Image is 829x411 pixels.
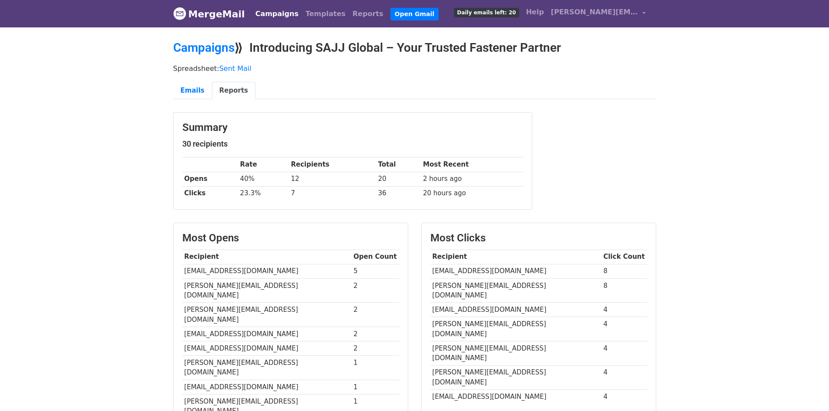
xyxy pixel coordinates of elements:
td: 4 [601,341,647,366]
td: [EMAIL_ADDRESS][DOMAIN_NAME] [430,264,601,278]
a: Reports [349,5,387,23]
th: Click Count [601,250,647,264]
th: Most Recent [421,157,523,172]
td: [PERSON_NAME][EMAIL_ADDRESS][DOMAIN_NAME] [430,317,601,341]
td: 12 [289,172,376,186]
td: 2 [352,327,399,341]
a: MergeMail [173,5,245,23]
h3: Summary [182,121,523,134]
a: Help [523,3,547,21]
td: 20 hours ago [421,186,523,200]
td: 2 [352,303,399,327]
td: [PERSON_NAME][EMAIL_ADDRESS][DOMAIN_NAME] [182,278,352,303]
a: Reports [212,82,255,100]
th: Recipient [430,250,601,264]
td: [EMAIL_ADDRESS][DOMAIN_NAME] [430,390,601,404]
a: Templates [302,5,349,23]
td: 4 [601,390,647,404]
h2: ⟫ Introducing SAJJ Global – Your Trusted Fastener Partner [173,40,656,55]
td: [EMAIL_ADDRESS][DOMAIN_NAME] [430,303,601,317]
td: 1 [352,380,399,394]
td: 36 [376,186,421,200]
th: Recipients [289,157,376,172]
td: 8 [601,278,647,303]
td: [PERSON_NAME][EMAIL_ADDRESS][DOMAIN_NAME] [430,365,601,390]
a: Daily emails left: 20 [450,3,522,21]
a: Sent Mail [219,64,252,73]
td: 40% [238,172,289,186]
span: [PERSON_NAME][EMAIL_ADDRESS][DOMAIN_NAME] [551,7,638,17]
th: Total [376,157,421,172]
h3: Most Clicks [430,232,647,244]
th: Rate [238,157,289,172]
td: [EMAIL_ADDRESS][DOMAIN_NAME] [182,341,352,356]
th: Clicks [182,186,238,200]
td: 1 [352,356,399,380]
td: 7 [289,186,376,200]
span: Daily emails left: 20 [454,8,519,17]
h5: 30 recipients [182,139,523,149]
a: Campaigns [252,5,302,23]
p: Spreadsheet: [173,64,656,73]
th: Recipient [182,250,352,264]
td: [PERSON_NAME][EMAIL_ADDRESS][DOMAIN_NAME] [430,341,601,366]
td: 2 hours ago [421,172,523,186]
img: MergeMail logo [173,7,186,20]
td: 4 [601,317,647,341]
th: Opens [182,172,238,186]
td: [PERSON_NAME][EMAIL_ADDRESS][DOMAIN_NAME] [430,278,601,303]
td: [PERSON_NAME][EMAIL_ADDRESS][DOMAIN_NAME] [182,356,352,380]
h3: Most Opens [182,232,399,244]
th: Open Count [352,250,399,264]
td: [PERSON_NAME][EMAIL_ADDRESS][DOMAIN_NAME] [182,303,352,327]
td: [EMAIL_ADDRESS][DOMAIN_NAME] [182,327,352,341]
a: [PERSON_NAME][EMAIL_ADDRESS][DOMAIN_NAME] [547,3,649,24]
td: 23.3% [238,186,289,200]
td: [EMAIL_ADDRESS][DOMAIN_NAME] [182,380,352,394]
td: [EMAIL_ADDRESS][DOMAIN_NAME] [182,264,352,278]
td: 20 [376,172,421,186]
td: 5 [352,264,399,278]
td: 2 [352,278,399,303]
a: Open Gmail [390,8,439,20]
a: Emails [173,82,212,100]
td: 8 [601,264,647,278]
td: 4 [601,303,647,317]
td: 2 [352,341,399,356]
td: 4 [601,365,647,390]
a: Campaigns [173,40,235,55]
